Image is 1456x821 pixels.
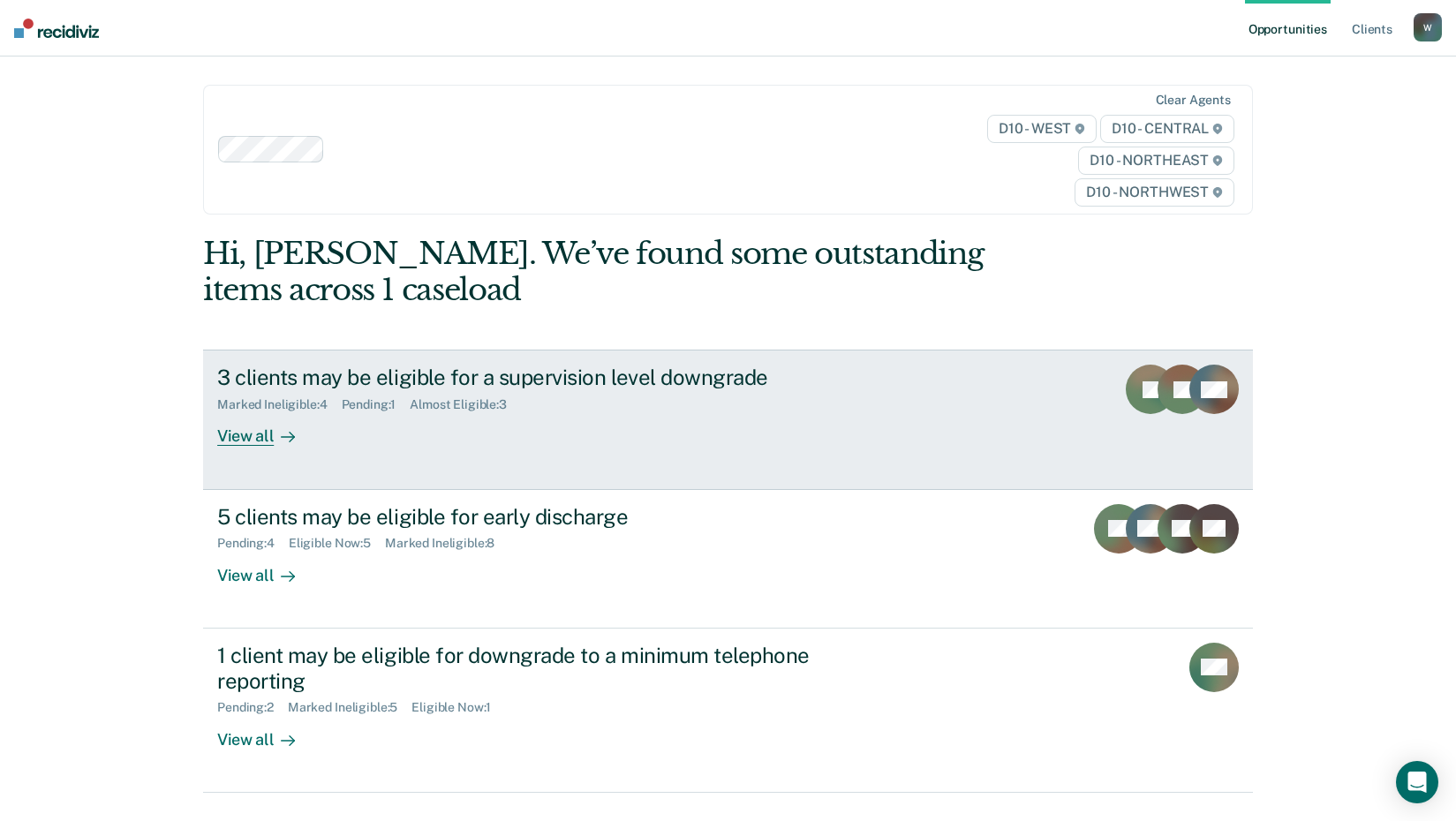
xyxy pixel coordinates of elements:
[217,715,316,749] div: View all
[217,412,316,447] div: View all
[203,629,1253,793] a: 1 client may be eligible for downgrade to a minimum telephone reportingPending:2Marked Ineligible...
[1075,178,1233,207] span: D10 - NORTHWEST
[1078,147,1233,175] span: D10 - NORTHEAST
[217,551,316,585] div: View all
[1414,13,1442,41] button: W
[385,536,509,551] div: Marked Ineligible : 8
[289,536,385,551] div: Eligible Now : 5
[288,700,411,715] div: Marked Ineligible : 5
[217,700,288,715] div: Pending : 2
[217,365,837,390] div: 3 clients may be eligible for a supervision level downgrade
[203,350,1253,489] a: 3 clients may be eligible for a supervision level downgradeMarked Ineligible:4Pending:1Almost Eli...
[1156,93,1231,108] div: Clear agents
[987,115,1097,143] span: D10 - WEST
[203,490,1253,629] a: 5 clients may be eligible for early dischargePending:4Eligible Now:5Marked Ineligible:8View all
[217,536,289,551] div: Pending : 4
[217,643,837,694] div: 1 client may be eligible for downgrade to a minimum telephone reporting
[14,19,99,38] img: Recidiviz
[217,397,341,412] div: Marked Ineligible : 4
[342,397,411,412] div: Pending : 1
[203,236,1043,308] div: Hi, [PERSON_NAME]. We’ve found some outstanding items across 1 caseload
[1396,761,1438,803] div: Open Intercom Messenger
[217,504,837,530] div: 5 clients may be eligible for early discharge
[411,700,505,715] div: Eligible Now : 1
[1100,115,1234,143] span: D10 - CENTRAL
[410,397,521,412] div: Almost Eligible : 3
